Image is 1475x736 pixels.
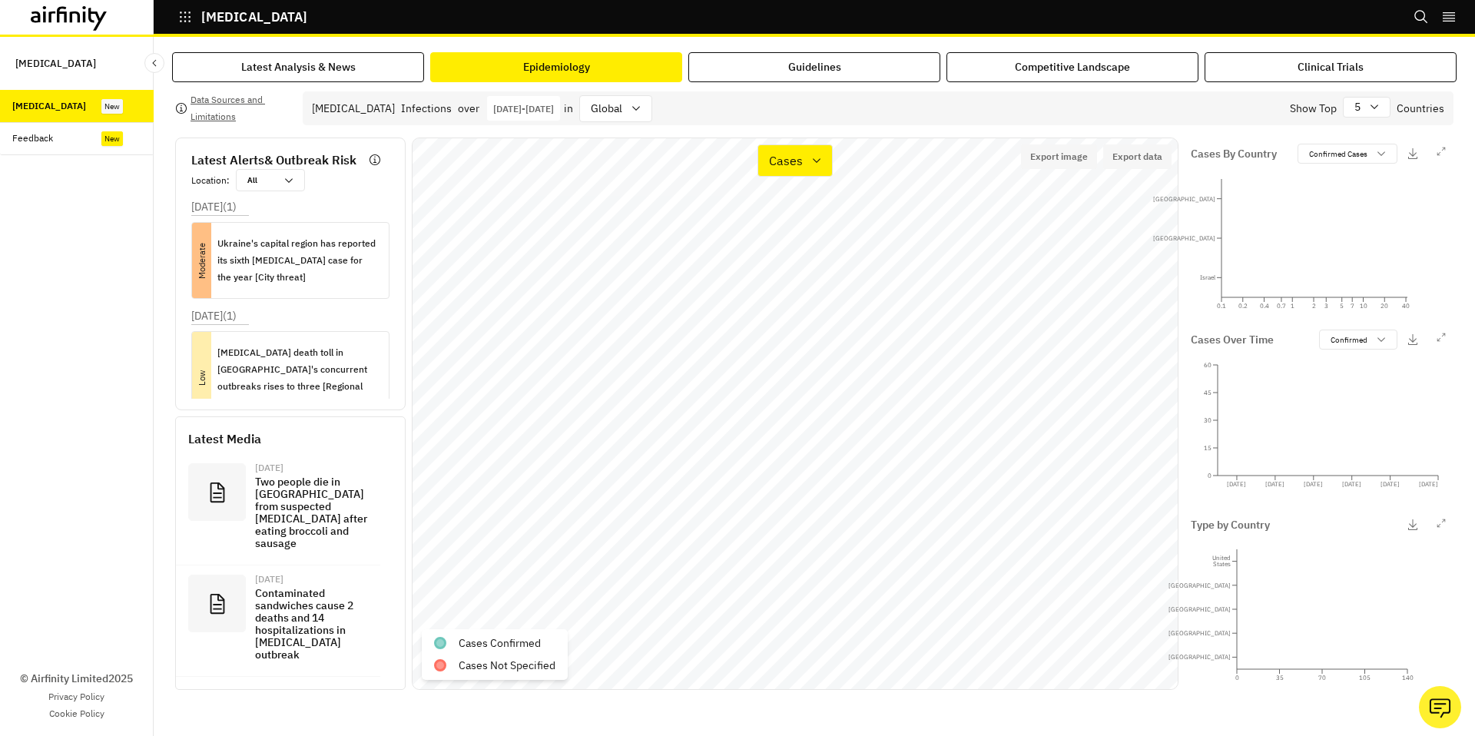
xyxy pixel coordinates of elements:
[1312,302,1316,310] tspan: 2
[1204,389,1211,396] tspan: 45
[1324,302,1328,310] tspan: 3
[1290,101,1337,117] p: Show Top
[1153,234,1215,242] tspan: [GEOGRAPHIC_DATA]
[523,59,590,75] div: Epidemiology
[1419,480,1438,488] tspan: [DATE]
[1381,302,1388,310] tspan: 20
[1381,480,1400,488] tspan: [DATE]
[217,344,376,412] p: [MEDICAL_DATA] death toll in [GEOGRAPHIC_DATA]'s concurrent outbreaks rises to three [Regional th...
[1204,444,1211,452] tspan: 15
[255,476,368,549] p: Two people die in [GEOGRAPHIC_DATA] from suspected [MEDICAL_DATA] after eating broccoli and sausage
[1277,302,1286,310] tspan: 0.7
[1342,480,1361,488] tspan: [DATE]
[1340,302,1344,310] tspan: 5
[459,635,541,651] p: Cases Confirmed
[1191,517,1270,533] p: Type by Country
[201,10,307,24] p: [MEDICAL_DATA]
[1227,480,1246,488] tspan: [DATE]
[1265,480,1284,488] tspan: [DATE]
[1360,302,1367,310] tspan: 10
[188,429,393,448] p: Latest Media
[1260,302,1269,310] tspan: 0.4
[1204,361,1211,369] tspan: 60
[241,59,356,75] div: Latest Analysis & News
[101,131,123,146] div: New
[20,671,133,687] p: © Airfinity Limited 2025
[1015,59,1130,75] div: Competitive Landscape
[191,91,290,125] p: Data Sources and Limitations
[178,4,307,30] button: [MEDICAL_DATA]
[1168,605,1231,613] tspan: [GEOGRAPHIC_DATA]
[1204,416,1211,424] tspan: 30
[176,565,380,677] a: [DATE]Contaminated sandwiches cause 2 deaths and 14 hospitalizations in [MEDICAL_DATA] outbreak
[191,174,230,187] p: Location :
[1200,274,1215,281] tspan: Israel
[1331,334,1367,346] p: Confirmed
[1238,302,1248,310] tspan: 0.2
[1354,99,1361,115] p: 5
[1298,59,1364,75] div: Clinical Trials
[1191,332,1274,348] p: Cases Over Time
[12,99,86,113] div: [MEDICAL_DATA]
[1402,302,1410,310] tspan: 40
[1021,144,1097,169] button: Export image
[191,151,356,169] p: Latest Alerts & Outbreak Risk
[191,308,237,324] p: [DATE] ( 1 )
[49,707,104,721] a: Cookie Policy
[101,99,123,114] div: New
[413,138,1178,689] canvas: Map
[1402,674,1414,681] tspan: 140
[144,53,164,73] button: Close Sidebar
[769,151,803,170] p: Cases
[1351,302,1354,310] tspan: 7
[487,96,560,121] button: Interact with the calendar and add the check-in date for your trip.
[1103,144,1172,169] button: Export data
[1318,674,1326,681] tspan: 70
[1208,472,1211,479] tspan: 0
[1419,686,1461,728] button: Ask our analysts
[788,59,841,75] div: Guidelines
[1309,148,1367,160] p: Confirmed Cases
[255,587,368,661] p: Contaminated sandwiches cause 2 deaths and 14 hospitalizations in [MEDICAL_DATA] outbreak
[1168,654,1231,661] tspan: [GEOGRAPHIC_DATA]
[164,251,240,270] p: Moderate
[1291,302,1294,310] tspan: 1
[255,575,368,584] div: [DATE]
[401,101,452,117] p: Infections
[1191,146,1277,162] p: Cases By Country
[217,235,376,286] p: Ukraine's capital region has reported its sixth [MEDICAL_DATA] case for the year [City threat]
[1276,674,1284,681] tspan: 35
[459,658,555,674] p: Cases Not Specified
[1153,195,1215,203] tspan: [GEOGRAPHIC_DATA]
[156,369,248,388] p: Low
[1212,555,1231,562] tspan: United
[191,199,237,215] p: [DATE] ( 1 )
[1304,480,1323,488] tspan: [DATE]
[1168,582,1231,589] tspan: [GEOGRAPHIC_DATA]
[1168,629,1231,637] tspan: [GEOGRAPHIC_DATA]
[1397,101,1444,117] p: Countries
[12,131,53,145] div: Feedback
[48,690,104,704] a: Privacy Policy
[255,463,368,472] div: [DATE]
[564,101,573,117] p: in
[1213,561,1231,569] tspan: States
[312,101,395,117] div: [MEDICAL_DATA]
[15,49,96,78] p: [MEDICAL_DATA]
[458,101,479,117] p: over
[1235,674,1239,681] tspan: 0
[175,96,290,121] button: Data Sources and Limitations
[1217,302,1226,310] tspan: 0.1
[1359,674,1371,681] tspan: 105
[1414,4,1429,30] button: Search
[493,103,554,114] p: [DATE] - [DATE]
[176,454,380,565] a: [DATE]Two people die in [GEOGRAPHIC_DATA] from suspected [MEDICAL_DATA] after eating broccoli and...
